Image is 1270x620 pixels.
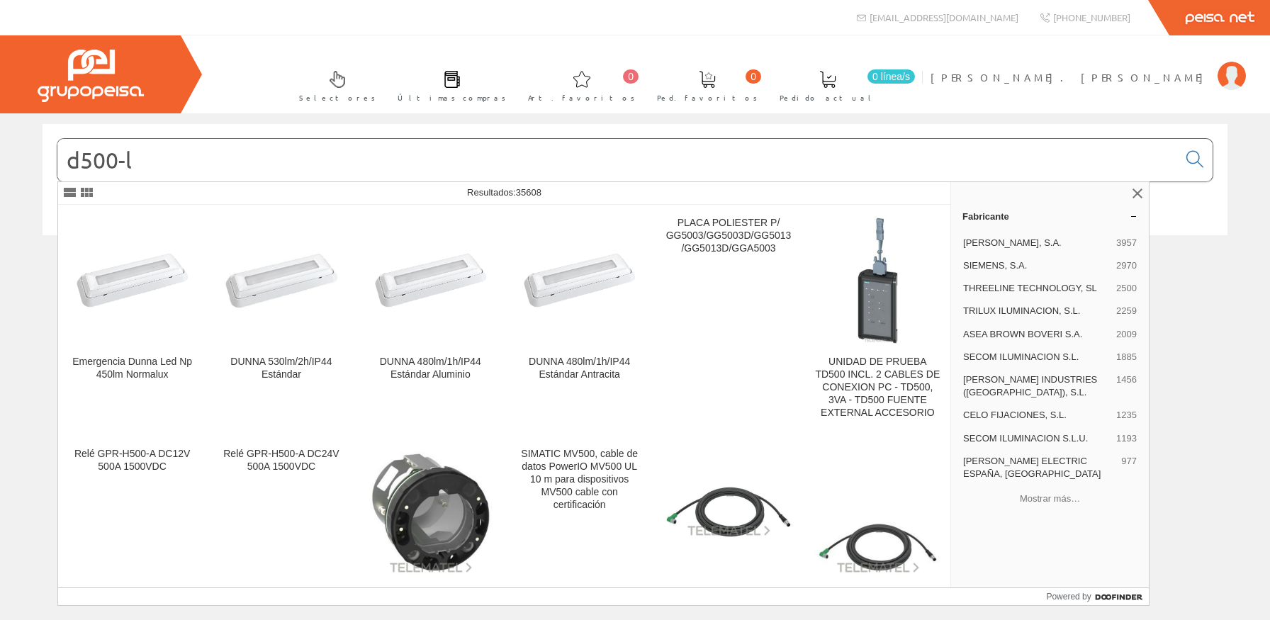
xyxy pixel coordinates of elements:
span: Ped. favoritos [657,91,758,105]
span: 1235 [1116,409,1137,422]
a: Emergencia Dunna Led Np 450lm Normalux Emergencia Dunna Led Np 450lm Normalux [58,205,206,436]
button: Mostrar más… [957,487,1143,510]
span: Art. favoritos [528,91,635,105]
span: 977 [1121,455,1137,480]
span: 1456 [1116,373,1137,399]
span: [PERSON_NAME], S.A. [963,237,1111,249]
a: Selectores [285,59,383,111]
img: SIMATIC MV500, iluminador anular incorporado MV500 ROJO LEJANO para dispositivos MV500 (referencia: [368,449,493,575]
a: DUNNA 530lm/2h/IP44 Estándar DUNNA 530lm/2h/IP44 Estándar [207,205,355,436]
div: SIMATIC MV500, cable de datos PowerIO MV500 UL 10 m para dispositivos MV500 cable con certificación [517,448,642,512]
span: 2500 [1116,282,1137,295]
img: DUNNA 480lm/1h/IP44 Estándar Antracita [517,236,642,325]
span: Powered by [1046,590,1091,603]
img: DUNNA 480lm/1h/IP44 Estándar Aluminio [368,236,493,325]
div: PLACA POLIESTER P/ GG5003/GG5003D/GG5013/GG5013D/GGA5003 [665,217,791,255]
span: Últimas compras [398,91,506,105]
span: 0 [746,69,761,84]
span: CELO FIJACIONES, S.L. [963,409,1111,422]
a: DUNNA 480lm/1h/IP44 Estándar Antracita DUNNA 480lm/1h/IP44 Estándar Antracita [505,205,653,436]
span: [PERSON_NAME] INDUSTRIES ([GEOGRAPHIC_DATA]), S.L. [963,373,1111,399]
div: © Grupo Peisa [43,253,1227,265]
span: [PERSON_NAME] ELECTRIC ESPAÑA, [GEOGRAPHIC_DATA] [963,455,1116,480]
div: UNIDAD DE PRUEBA TD500 INCL. 2 CABLES DE CONEXION PC - TD500, 3VA - TD500 FUENTE EXTERNAL ACCESORIO [815,356,940,419]
span: SECOM ILUMINACION S.L. [963,351,1111,363]
div: Relé GPR-H500-A DC12V 500A 1500VDC [69,448,195,473]
div: Relé GPR-H500-A DC24V 500A 1500VDC [218,448,344,473]
span: 2259 [1116,305,1137,317]
a: [PERSON_NAME]. [PERSON_NAME] [931,59,1246,72]
span: [EMAIL_ADDRESS][DOMAIN_NAME] [870,11,1018,23]
span: THREELINE TECHNOLOGY, SL [963,282,1111,295]
span: 1193 [1116,432,1137,445]
span: 2970 [1116,259,1137,272]
span: Pedido actual [780,91,876,105]
img: UNIDAD DE PRUEBA TD500 INCL. 2 CABLES DE CONEXION PC - TD500, 3VA - TD500 FUENTE EXTERNAL ACCESORIO [857,217,898,344]
span: SECOM ILUMINACION S.L.U. [963,432,1111,445]
span: 35608 [516,187,541,198]
span: SIEMENS, S.A. [963,259,1111,272]
img: SIMATIC MV500, cable adaptador ASM para MV500 para conectar MV500 a módulos de comunicación (CM) (co [665,486,791,537]
a: Powered by [1046,588,1149,605]
img: DUNNA 530lm/2h/IP44 Estándar [218,218,344,343]
a: Últimas compras [383,59,513,111]
span: ASEA BROWN BOVERI S.A. [963,328,1111,341]
a: DUNNA 480lm/1h/IP44 Estándar Aluminio DUNNA 480lm/1h/IP44 Estándar Aluminio [356,205,505,436]
span: 3957 [1116,237,1137,249]
div: DUNNA 480lm/1h/IP44 Estándar Antracita [517,356,642,381]
span: Resultados: [467,187,541,198]
img: Emergencia Dunna Led Np 450lm Normalux [69,236,195,325]
a: UNIDAD DE PRUEBA TD500 INCL. 2 CABLES DE CONEXION PC - TD500, 3VA - TD500 FUENTE EXTERNAL ACCESOR... [804,205,952,436]
img: Grupo Peisa [38,50,144,102]
img: SIMATIC MV500, cable adaptador ASM para MV500 para conectar MV500 a módulos de comunicación (CM) (co [815,449,940,575]
a: 0 línea/s Pedido actual [765,59,918,111]
div: DUNNA 530lm/2h/IP44 Estándar [218,356,344,381]
a: PLACA POLIESTER P/ GG5003/GG5003D/GG5013/GG5013D/GGA5003 [654,205,802,436]
span: [PHONE_NUMBER] [1053,11,1130,23]
div: Emergencia Dunna Led Np 450lm Normalux [69,356,195,381]
span: 1885 [1116,351,1137,363]
span: [PERSON_NAME]. [PERSON_NAME] [931,70,1210,84]
div: DUNNA 480lm/1h/IP44 Estándar Aluminio [368,356,493,381]
span: TRILUX ILUMINACION, S.L. [963,305,1111,317]
span: 0 línea/s [867,69,915,84]
input: Buscar... [57,139,1178,181]
span: Selectores [299,91,376,105]
a: Fabricante [951,205,1149,227]
span: 2009 [1116,328,1137,341]
span: 0 [623,69,639,84]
